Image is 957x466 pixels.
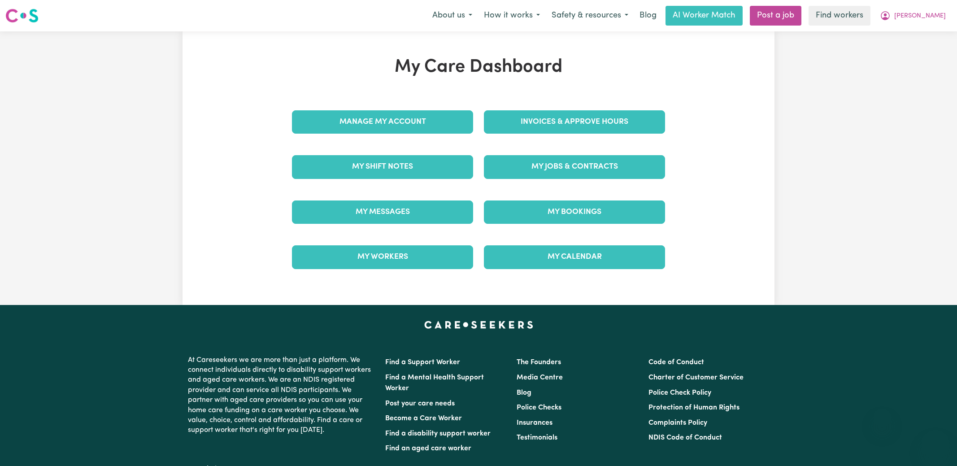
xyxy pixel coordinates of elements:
[634,6,662,26] a: Blog
[424,321,533,328] a: Careseekers home page
[292,155,473,179] a: My Shift Notes
[648,374,744,381] a: Charter of Customer Service
[484,245,665,269] a: My Calendar
[385,400,455,407] a: Post your care needs
[292,200,473,224] a: My Messages
[5,5,39,26] a: Careseekers logo
[517,434,557,441] a: Testimonials
[484,155,665,179] a: My Jobs & Contracts
[385,415,462,422] a: Become a Care Worker
[287,57,670,78] h1: My Care Dashboard
[385,430,491,437] a: Find a disability support worker
[517,419,552,427] a: Insurances
[517,389,531,396] a: Blog
[546,6,634,25] button: Safety & resources
[292,245,473,269] a: My Workers
[666,6,743,26] a: AI Worker Match
[873,409,891,427] iframe: Close message
[385,374,484,392] a: Find a Mental Health Support Worker
[426,6,478,25] button: About us
[648,359,704,366] a: Code of Conduct
[894,11,946,21] span: [PERSON_NAME]
[921,430,950,459] iframe: Button to launch messaging window
[5,8,39,24] img: Careseekers logo
[292,110,473,134] a: Manage My Account
[750,6,801,26] a: Post a job
[517,359,561,366] a: The Founders
[648,419,707,427] a: Complaints Policy
[517,374,563,381] a: Media Centre
[648,404,739,411] a: Protection of Human Rights
[517,404,561,411] a: Police Checks
[484,110,665,134] a: Invoices & Approve Hours
[484,200,665,224] a: My Bookings
[809,6,870,26] a: Find workers
[188,352,374,439] p: At Careseekers we are more than just a platform. We connect individuals directly to disability su...
[385,445,471,452] a: Find an aged care worker
[385,359,460,366] a: Find a Support Worker
[648,389,711,396] a: Police Check Policy
[874,6,952,25] button: My Account
[648,434,722,441] a: NDIS Code of Conduct
[478,6,546,25] button: How it works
